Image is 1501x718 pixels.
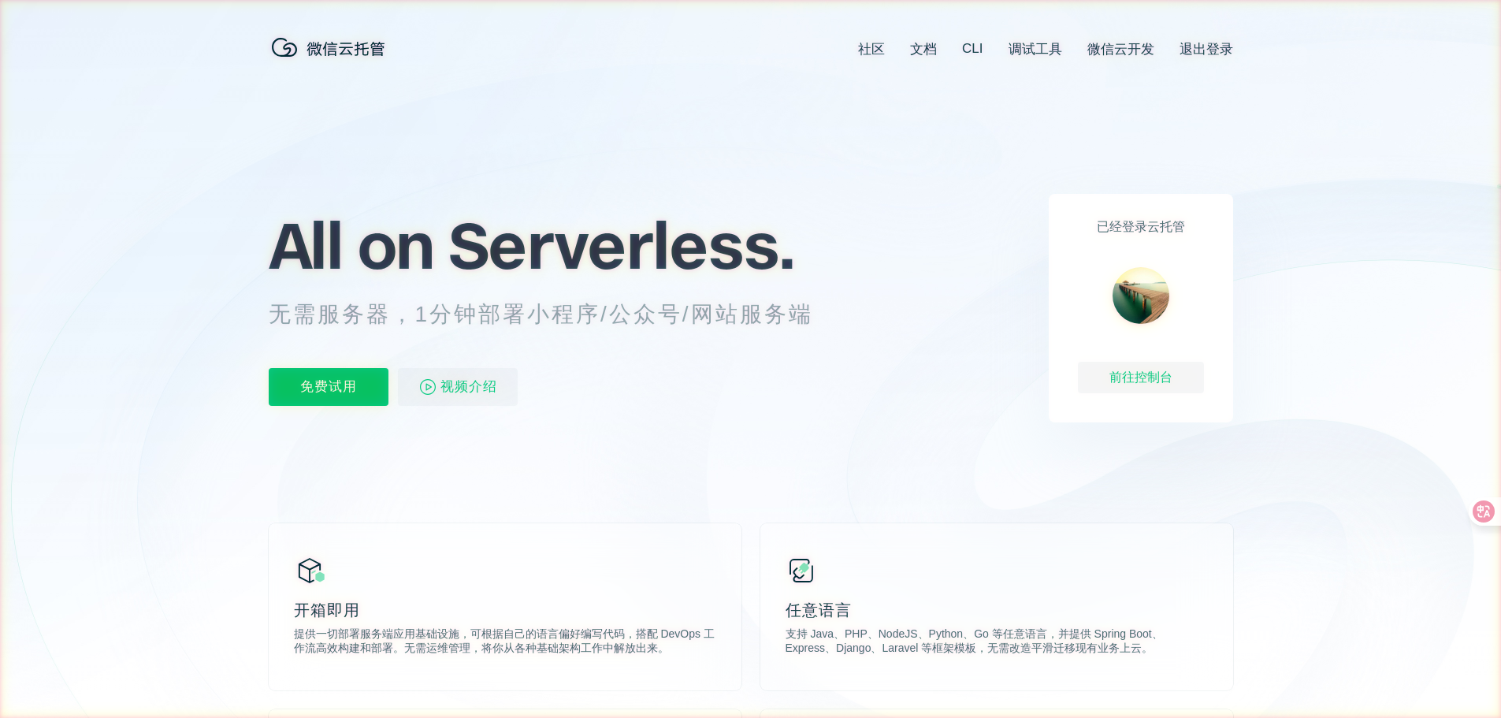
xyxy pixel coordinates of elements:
a: 社区 [858,40,885,58]
a: 调试工具 [1009,40,1062,58]
p: 开箱即用 [294,599,716,621]
p: 支持 Java、PHP、NodeJS、Python、Go 等任意语言，并提供 Spring Boot、Express、Django、Laravel 等框架模板，无需改造平滑迁移现有业务上云。 [786,627,1208,659]
div: 前往控制台 [1078,362,1204,393]
a: 微信云托管 [269,52,395,65]
p: 已经登录云托管 [1097,219,1185,236]
p: 提供一切部署服务端应用基础设施，可根据自己的语言偏好编写代码，搭配 DevOps 工作流高效构建和部署。无需运维管理，将你从各种基础架构工作中解放出来。 [294,627,716,659]
a: 退出登录 [1180,40,1233,58]
a: CLI [962,41,983,57]
p: 任意语言 [786,599,1208,621]
a: 微信云开发 [1087,40,1154,58]
span: All on [269,206,433,285]
img: video_play.svg [418,378,437,396]
span: Serverless. [448,206,794,285]
span: 视频介绍 [440,368,497,406]
img: 微信云托管 [269,32,395,63]
a: 文档 [910,40,937,58]
p: 无需服务器，1分钟部署小程序/公众号/网站服务端 [269,299,842,330]
p: 免费试用 [269,368,388,406]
